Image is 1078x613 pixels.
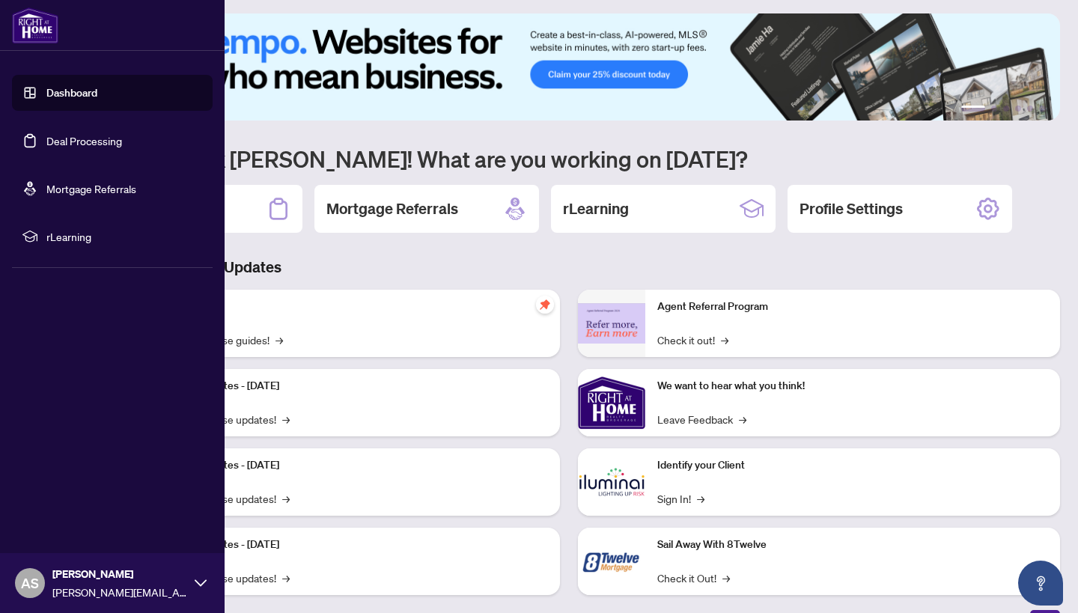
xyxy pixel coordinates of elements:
[282,490,290,507] span: →
[721,332,728,348] span: →
[1018,561,1063,606] button: Open asap
[961,106,985,112] button: 1
[657,299,1048,315] p: Agent Referral Program
[46,182,136,195] a: Mortgage Referrals
[282,411,290,427] span: →
[578,528,645,595] img: Sail Away With 8Twelve
[46,86,97,100] a: Dashboard
[275,332,283,348] span: →
[52,584,187,600] span: [PERSON_NAME][EMAIL_ADDRESS][DOMAIN_NAME]
[578,448,645,516] img: Identify your Client
[657,378,1048,394] p: We want to hear what you think!
[326,198,458,219] h2: Mortgage Referrals
[78,144,1060,173] h1: Welcome back [PERSON_NAME]! What are you working on [DATE]?
[722,570,730,586] span: →
[578,369,645,436] img: We want to hear what you think!
[282,570,290,586] span: →
[657,411,746,427] a: Leave Feedback→
[78,13,1060,121] img: Slide 0
[578,303,645,344] img: Agent Referral Program
[46,134,122,147] a: Deal Processing
[657,537,1048,553] p: Sail Away With 8Twelve
[697,490,704,507] span: →
[800,198,903,219] h2: Profile Settings
[157,537,548,553] p: Platform Updates - [DATE]
[157,378,548,394] p: Platform Updates - [DATE]
[157,457,548,474] p: Platform Updates - [DATE]
[21,573,39,594] span: AS
[657,490,704,507] a: Sign In!→
[1015,106,1021,112] button: 4
[46,228,202,245] span: rLearning
[52,566,187,582] span: [PERSON_NAME]
[536,296,554,314] span: pushpin
[1003,106,1009,112] button: 3
[563,198,629,219] h2: rLearning
[991,106,997,112] button: 2
[78,257,1060,278] h3: Brokerage & Industry Updates
[739,411,746,427] span: →
[657,332,728,348] a: Check it out!→
[157,299,548,315] p: Self-Help
[1039,106,1045,112] button: 6
[657,457,1048,474] p: Identify your Client
[657,570,730,586] a: Check it Out!→
[12,7,58,43] img: logo
[1027,106,1033,112] button: 5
